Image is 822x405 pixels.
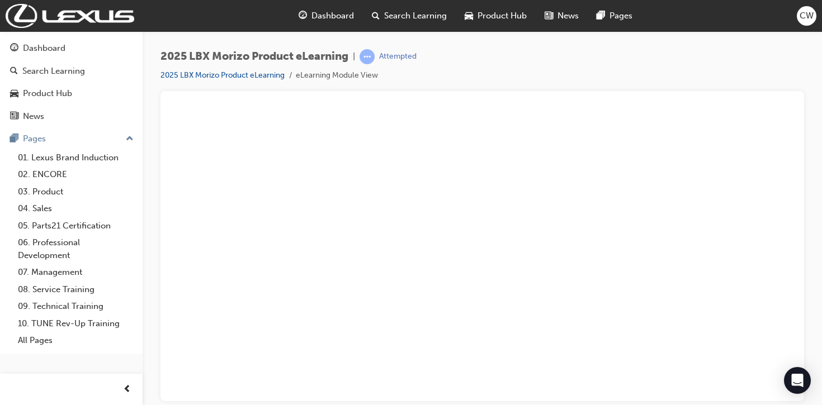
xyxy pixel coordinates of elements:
span: CW [800,9,814,22]
img: Trak [6,4,134,28]
div: Pages [23,132,46,145]
span: Search Learning [384,9,447,22]
span: | [353,50,355,63]
div: Open Intercom Messenger [784,367,811,394]
a: search-iconSearch Learning [363,4,456,27]
span: guage-icon [10,44,18,54]
span: up-icon [126,132,134,146]
li: eLearning Module View [296,69,378,82]
button: CW [797,6,816,26]
span: prev-icon [123,383,131,397]
span: Dashboard [311,9,354,22]
div: Search Learning [22,65,85,78]
a: News [4,106,138,127]
div: Product Hub [23,87,72,100]
span: news-icon [545,9,553,23]
span: search-icon [10,66,18,77]
a: guage-iconDashboard [290,4,363,27]
a: 09. Technical Training [13,298,138,315]
span: Pages [610,9,632,22]
span: search-icon [372,9,380,23]
span: car-icon [10,89,18,99]
span: News [558,9,579,22]
span: learningRecordVerb_ATTEMPT-icon [360,49,375,64]
a: All Pages [13,332,138,349]
a: 01. Lexus Brand Induction [13,149,138,166]
button: DashboardSearch LearningProduct HubNews [4,36,138,128]
a: news-iconNews [536,4,588,27]
div: News [23,110,44,123]
a: pages-iconPages [588,4,641,27]
a: 2025 LBX Morizo Product eLearning [160,70,285,80]
div: Dashboard [23,42,65,55]
span: Product Hub [478,9,527,22]
a: Dashboard [4,38,138,59]
a: 10. TUNE Rev-Up Training [13,315,138,332]
span: pages-icon [10,134,18,144]
a: 07. Management [13,264,138,281]
a: 06. Professional Development [13,234,138,264]
span: 2025 LBX Morizo Product eLearning [160,50,348,63]
button: Pages [4,128,138,149]
a: Product Hub [4,83,138,104]
span: pages-icon [597,9,605,23]
span: news-icon [10,112,18,122]
a: 08. Service Training [13,281,138,298]
span: car-icon [465,9,473,23]
a: 03. Product [13,183,138,201]
a: car-iconProduct Hub [456,4,536,27]
a: 02. ENCORE [13,166,138,183]
span: guage-icon [299,9,307,23]
a: 05. Parts21 Certification [13,217,138,235]
a: Search Learning [4,61,138,82]
a: 04. Sales [13,200,138,217]
div: Attempted [379,51,417,62]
